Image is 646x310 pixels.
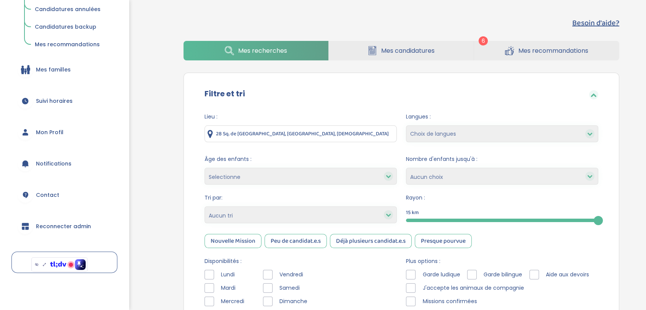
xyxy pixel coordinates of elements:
span: Disponibilités : [205,257,397,265]
a: Mes familles [11,56,117,83]
a: Mes recommandations [474,41,619,60]
div: Nouvelle Mission [205,234,261,248]
span: Garde bilingue [480,271,526,279]
span: Suivi horaires [36,97,73,105]
button: Besoin d'aide? [572,17,619,29]
span: Mes familles [36,66,71,74]
span: J'accepte les animaux de compagnie [419,284,527,292]
span: Mercredi [218,297,248,305]
span: Mes recommandations [35,41,100,48]
a: Mes candidatures [329,41,474,60]
span: Âge des enfants : [205,155,397,163]
a: Contact [11,181,117,209]
a: Candidatures annulées [29,2,117,17]
span: Mardi [218,284,239,292]
span: Nombre d'enfants jusqu'à : [406,155,598,163]
span: Aide aux devoirs [543,271,592,279]
a: Notifications [11,150,117,177]
span: Langues : [406,113,598,121]
div: Presque pourvue [415,234,472,248]
span: 6 [479,36,488,45]
span: Mes candidatures [381,46,434,55]
a: Mes recommandations [29,37,117,52]
span: Contact [36,191,59,199]
a: Se déconnecter [11,252,117,273]
span: Samedi [276,284,303,292]
a: Mon Profil [11,118,117,146]
input: Ville ou code postale [205,125,397,142]
a: Candidatures backup [29,20,117,34]
span: Candidatures backup [35,23,96,31]
span: 15 km [406,209,419,217]
span: Vendredi [276,271,307,279]
span: Notifications [36,160,71,168]
span: Rayon : [406,194,598,202]
span: Candidatures annulées [35,5,101,13]
div: Peu de candidat.e.s [265,234,327,248]
span: Mon Profil [36,128,63,136]
span: Lieu : [205,113,397,121]
span: Tri par: [205,194,397,202]
span: Lundi [218,271,238,279]
div: Déjà plusieurs candidat.e.s [330,234,412,248]
span: Reconnecter admin [36,222,91,230]
span: Mes recommandations [518,46,588,55]
span: Dimanche [276,297,311,305]
span: Missions confirmées [419,297,480,305]
a: Reconnecter admin [11,213,117,240]
span: Mes recherches [238,46,287,55]
a: Suivi horaires [11,87,117,115]
a: Mes recherches [183,41,328,60]
span: Garde ludique [419,271,463,279]
label: Filtre et tri [205,88,245,99]
span: Plus options : [406,257,598,265]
